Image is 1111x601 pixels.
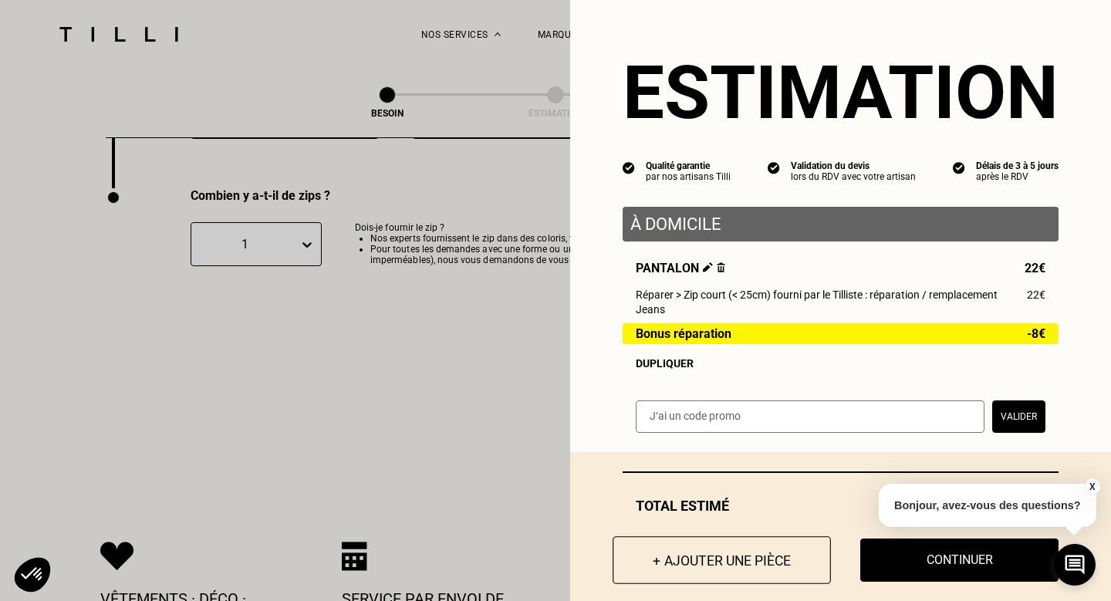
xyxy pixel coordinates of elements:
span: Réparer > Zip court (< 25cm) fourni par le Tilliste : réparation / remplacement [636,289,998,301]
button: Valider [992,400,1045,433]
button: X [1084,478,1099,495]
span: Jeans [636,303,665,316]
span: -8€ [1027,327,1045,340]
img: Supprimer [717,262,725,272]
section: Estimation [623,49,1059,136]
span: Pantalon [636,261,725,275]
div: Qualité garantie [646,160,731,171]
span: 22€ [1025,261,1045,275]
p: Bonjour, avez-vous des questions? [879,484,1096,527]
img: icon list info [953,160,965,174]
div: Dupliquer [636,357,1045,370]
img: icon list info [623,160,635,174]
span: Bonus réparation [636,327,731,340]
input: J‘ai un code promo [636,400,984,433]
div: Délais de 3 à 5 jours [976,160,1059,171]
img: icon list info [768,160,780,174]
span: 22€ [1027,289,1045,301]
div: après le RDV [976,171,1059,182]
button: + Ajouter une pièce [613,536,831,584]
div: Validation du devis [791,160,916,171]
p: À domicile [630,214,1051,234]
div: lors du RDV avec votre artisan [791,171,916,182]
div: par nos artisans Tilli [646,171,731,182]
button: Continuer [860,539,1059,582]
div: Total estimé [623,498,1059,514]
img: Éditer [703,262,713,272]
